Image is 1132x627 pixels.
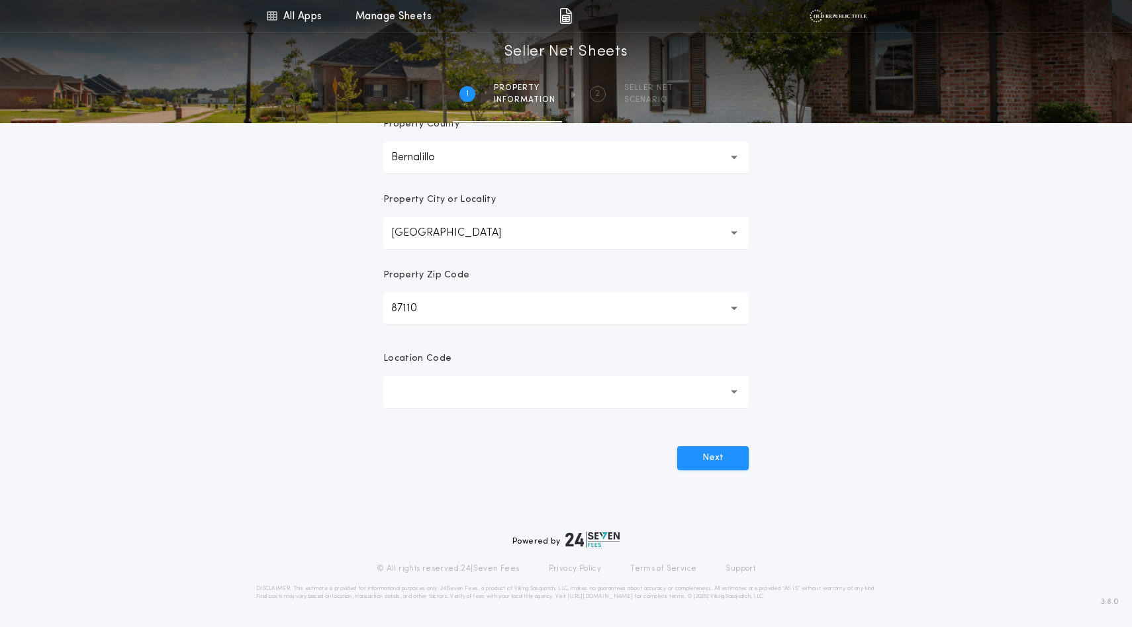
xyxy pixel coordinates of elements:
p: © All rights reserved. 24|Seven Fees [377,563,520,574]
img: logo [565,532,620,548]
button: [GEOGRAPHIC_DATA] [383,217,749,249]
img: img [559,8,572,24]
p: Bernalillo [391,150,456,166]
p: DISCLAIMER: This estimate is provided for informational purposes only. 24|Seven Fees, a product o... [256,585,876,601]
h1: Seller Net Sheets [504,42,628,63]
span: SCENARIO [624,95,673,105]
p: Property Zip Code [383,269,469,282]
a: Terms of Service [630,563,696,574]
span: SELLER NET [624,83,673,93]
img: vs-icon [810,9,866,23]
span: information [494,95,555,105]
button: 87110 [383,293,749,324]
h2: 1 [466,89,469,99]
a: Support [726,563,755,574]
p: 87110 [391,301,438,316]
span: Property [494,83,555,93]
div: Powered by [512,532,620,548]
a: Privacy Policy [549,563,602,574]
p: Property County [383,118,460,131]
p: Property City or Locality [383,193,496,207]
p: Location Code [383,352,451,365]
a: [URL][DOMAIN_NAME] [567,594,633,599]
p: [GEOGRAPHIC_DATA] [391,225,522,241]
span: 3.8.0 [1101,596,1119,608]
button: Next [677,446,749,470]
button: Bernalillo [383,142,749,173]
h2: 2 [595,89,600,99]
